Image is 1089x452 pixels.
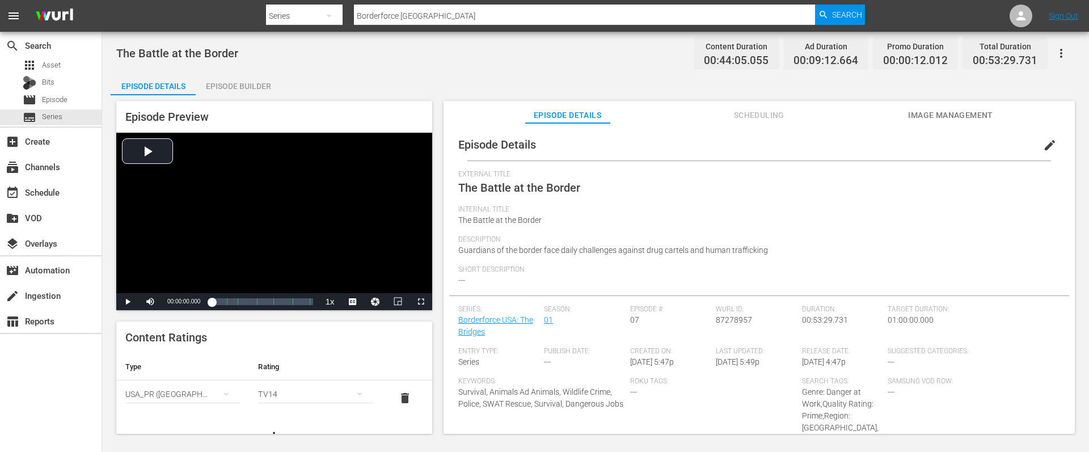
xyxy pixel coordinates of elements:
span: Episode Details [525,108,610,122]
span: Search Tags: [802,377,883,386]
span: The Battle at the Border [458,216,542,225]
span: Asset [23,58,36,72]
div: Bits [23,76,36,90]
button: Fullscreen [410,293,432,310]
span: Series [42,111,62,122]
span: [DATE] 5:47p [630,357,674,366]
div: Ad Duration [793,39,858,54]
div: Promo Duration [883,39,948,54]
span: [DATE] 5:49p [716,357,759,366]
table: simple table [116,353,432,416]
span: Suggested Categories: [888,347,1054,356]
span: 00:09:12.664 [793,54,858,67]
th: Rating [249,353,382,381]
span: The Battle at the Border [116,47,238,60]
span: --- [888,387,894,396]
button: Play [116,293,139,310]
span: Episode [42,94,67,105]
div: Episode Builder [196,73,281,100]
span: Asset [42,60,61,71]
span: --- [630,387,637,396]
span: 00:00:12.012 [883,54,948,67]
a: Borderforce USA: The Bridges [458,315,533,336]
a: Sign Out [1049,11,1078,20]
span: delete [398,391,412,405]
div: Progress Bar [212,298,313,305]
a: 01 [544,315,553,324]
span: Reports [6,315,19,328]
span: Wurl ID: [716,305,796,314]
span: 00:44:05.055 [704,54,769,67]
span: Scheduling [716,108,801,122]
span: Series [23,111,36,124]
span: Episode [23,93,36,107]
button: Episode Builder [196,73,281,95]
button: edit [1036,132,1063,159]
span: edit [1043,138,1057,152]
span: 00:53:29.731 [973,54,1037,67]
button: delete [391,385,419,412]
span: Image Management [908,108,993,122]
span: Description [458,235,1054,244]
span: Created On: [630,347,711,356]
span: Guardians of the border face daily challenges against drug cartels and human trafficking [458,246,768,255]
button: Jump To Time [364,293,387,310]
span: --- [544,357,551,366]
img: ans4CAIJ8jUAAAAAAAAAAAAAAAAAAAAAAAAgQb4GAAAAAAAAAAAAAAAAAAAAAAAAJMjXAAAAAAAAAAAAAAAAAAAAAAAAgAT5G... [27,3,82,29]
span: --- [458,276,465,285]
span: Search [6,39,19,53]
span: Last Updated: [716,347,796,356]
span: The Battle at the Border [458,181,580,195]
span: [DATE] 4:47p [802,357,846,366]
button: Episode Details [111,73,196,95]
span: Bits [42,77,54,88]
span: Internal Title [458,205,1054,214]
button: Picture-in-Picture [387,293,410,310]
span: Target Duration: [888,305,1054,314]
span: 01:00:00.000 [888,315,934,324]
button: Playback Rate [319,293,341,310]
button: Captions [341,293,364,310]
span: 87278957 [716,315,752,324]
span: Publish Date: [544,347,624,356]
span: Overlays [6,237,19,251]
div: Total Duration [973,39,1037,54]
span: Duration: [802,305,883,314]
span: Episode Details [458,138,536,151]
span: Entry Type: [458,347,539,356]
div: Video Player [116,133,432,310]
span: --- [888,357,894,366]
div: Content Duration [704,39,769,54]
span: Automation [6,264,19,277]
div: USA_PR ([GEOGRAPHIC_DATA] ([GEOGRAPHIC_DATA])) [125,378,240,410]
span: Search [832,5,862,25]
span: Release Date: [802,347,883,356]
span: Content Ratings [125,331,207,344]
span: Samsung VOD Row: [888,377,968,386]
span: Roku Tags: [630,377,796,386]
div: TV14 [258,378,373,410]
span: Season: [544,305,624,314]
span: menu [7,9,20,23]
span: Short Description [458,265,1054,274]
span: External Title [458,170,1054,179]
button: Mute [139,293,162,310]
th: Type [116,353,249,381]
span: Genre: Danger at Work,Quality Rating: Prime,Region: [GEOGRAPHIC_DATA],Language: English [802,387,879,444]
span: Series [458,357,479,366]
span: Ingestion [6,289,19,303]
span: Series: [458,305,539,314]
span: 00:53:29.731 [802,315,848,324]
span: Channels [6,160,19,174]
span: Survival, Animals Ad Animals, Wildlife Crime, Police, SWAT Rescue, Survival, Dangerous Jobs [458,387,623,408]
span: Keywords: [458,377,624,386]
span: VOD [6,212,19,225]
span: Episode Preview [125,110,209,124]
button: Search [815,5,865,25]
span: Create [6,135,19,149]
span: 07 [630,315,639,324]
span: 00:00:00.000 [167,298,200,305]
div: Episode Details [111,73,196,100]
span: Episode #: [630,305,711,314]
span: Schedule [6,186,19,200]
